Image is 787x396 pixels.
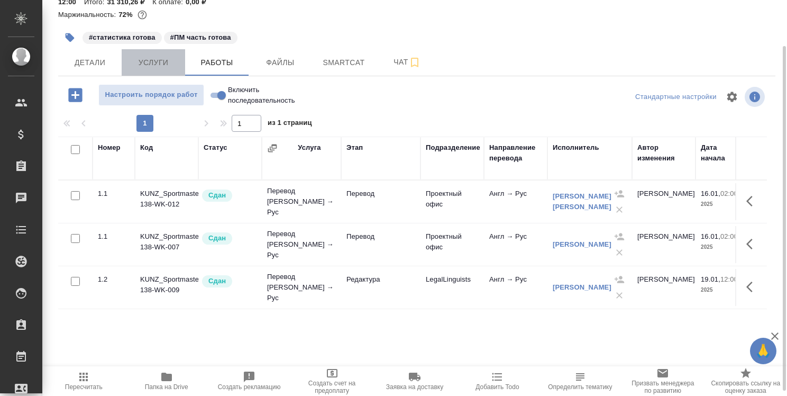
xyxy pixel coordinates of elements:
[701,199,743,210] p: 2025
[750,338,776,364] button: 🙏
[553,142,599,153] div: Исполнитель
[98,142,121,153] div: Номер
[267,143,278,154] button: Сгруппировать
[218,383,281,391] span: Создать рекламацию
[701,285,743,295] p: 2025
[98,188,130,199] div: 1.1
[89,32,155,43] p: #статистика готова
[408,56,421,69] svg: Подписаться
[346,188,415,199] p: Перевод
[420,226,484,263] td: Проектный офис
[704,366,787,396] button: Скопировать ссылку на оценку заказа
[135,183,198,220] td: KUNZ_Sportmaster-138-WK-012
[228,85,295,106] span: Включить последовательность
[426,142,480,153] div: Подразделение
[637,142,690,164] div: Автор изменения
[98,84,204,106] button: Настроить порядок работ
[135,269,198,306] td: KUNZ_Sportmaster-138-WK-009
[140,142,153,153] div: Код
[208,366,290,396] button: Создать рекламацию
[539,366,621,396] button: Определить тематику
[98,274,130,285] div: 1.2
[720,275,738,283] p: 12:00
[754,340,772,362] span: 🙏
[135,226,198,263] td: KUNZ_Sportmaster-138-WK-007
[489,142,542,164] div: Направление перевода
[201,274,257,289] div: Менеджер проверил работу исполнителя, передает ее на следующий этап
[346,231,415,242] p: Перевод
[701,142,743,164] div: Дата начала
[201,231,257,246] div: Менеджер проверил работу исполнителя, передает ее на следующий этап
[58,11,118,19] p: Маржинальность:
[118,11,135,19] p: 72%
[42,366,125,396] button: Пересчитать
[255,56,306,69] span: Файлы
[386,383,443,391] span: Заявка на доставку
[98,231,130,242] div: 1.1
[125,366,207,396] button: Папка на Drive
[711,380,781,394] span: Скопировать ссылку на оценку заказа
[201,188,257,203] div: Менеджер проверил работу исполнителя, передает ее на следующий этап
[128,56,179,69] span: Услуги
[290,366,373,396] button: Создать счет на предоплату
[621,366,704,396] button: Призвать менеджера по развитию
[262,181,341,223] td: Перевод [PERSON_NAME] → Рус
[701,232,720,240] p: 16.01,
[475,383,519,391] span: Добавить Todo
[318,56,369,69] span: Smartcat
[632,269,696,306] td: [PERSON_NAME]
[346,274,415,285] p: Редактура
[163,32,239,41] span: ПМ часть готова
[61,84,90,106] button: Добавить работу
[297,380,367,394] span: Создать счет на предоплату
[58,26,81,49] button: Добавить тэг
[548,383,612,391] span: Определить тематику
[145,383,188,391] span: Папка на Drive
[720,190,738,197] p: 02:00
[456,366,538,396] button: Добавить Todo
[484,269,547,306] td: Англ → Рус
[262,223,341,266] td: Перевод [PERSON_NAME] → Рус
[701,190,720,197] p: 16.01,
[65,56,115,69] span: Детали
[628,380,698,394] span: Призвать менеджера по развитию
[719,84,745,110] span: Настроить таблицу
[553,192,611,211] a: [PERSON_NAME] [PERSON_NAME]
[720,232,738,240] p: 02:00
[701,275,720,283] p: 19.01,
[740,188,765,214] button: Здесь прячутся важные кнопки
[208,276,226,286] p: Сдан
[740,274,765,300] button: Здесь прячутся важные кнопки
[553,283,611,291] a: [PERSON_NAME]
[632,226,696,263] td: [PERSON_NAME]
[420,183,484,220] td: Проектный офис
[420,269,484,306] td: LegalLinguists
[208,233,226,244] p: Сдан
[484,226,547,263] td: Англ → Рус
[170,32,231,43] p: #ПМ часть готова
[191,56,242,69] span: Работы
[135,8,149,22] button: 8813.67 RUB;
[262,266,341,309] td: Перевод [PERSON_NAME] → Рус
[204,142,227,153] div: Статус
[208,190,226,201] p: Сдан
[632,183,696,220] td: [PERSON_NAME]
[104,89,198,101] span: Настроить порядок работ
[740,231,765,257] button: Здесь прячутся важные кнопки
[701,242,743,253] p: 2025
[553,240,611,248] a: [PERSON_NAME]
[373,366,456,396] button: Заявка на доставку
[346,142,363,153] div: Этап
[484,183,547,220] td: Англ → Рус
[382,56,433,69] span: Чат
[298,142,321,153] div: Услуга
[633,89,719,105] div: split button
[745,87,767,107] span: Посмотреть информацию
[268,116,312,132] span: из 1 страниц
[65,383,103,391] span: Пересчитать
